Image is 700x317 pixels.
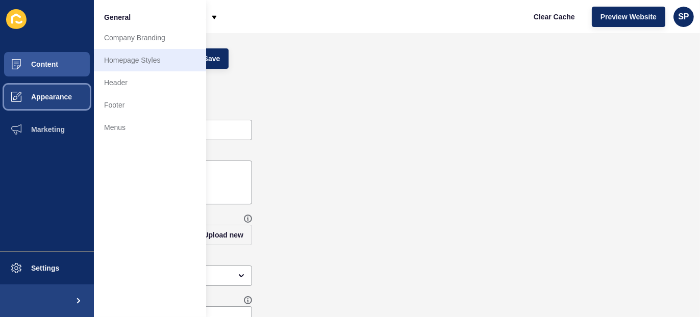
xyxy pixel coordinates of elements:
[203,230,243,240] span: Upload new
[94,27,206,49] a: Company Branding
[195,48,229,69] button: Save
[94,49,206,71] a: Homepage Styles
[194,225,252,245] button: Upload new
[94,116,206,139] a: Menus
[534,12,575,22] span: Clear Cache
[94,71,206,94] a: Header
[94,94,206,116] a: Footer
[592,7,665,27] button: Preview Website
[104,12,131,22] span: General
[601,12,657,22] span: Preview Website
[204,54,220,64] span: Save
[678,12,689,22] span: SP
[525,7,584,27] button: Clear Cache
